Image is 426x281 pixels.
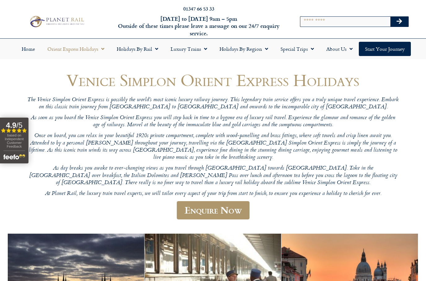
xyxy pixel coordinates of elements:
[27,190,399,197] p: At Planet Rail, the luxury train travel experts, we will tailor every aspect of your trip from st...
[27,71,399,89] h1: Venice Simplon Orient Express Holidays
[390,17,408,27] button: Search
[177,201,250,219] a: Enquire Now
[111,42,164,56] a: Holidays by Rail
[213,42,274,56] a: Holidays by Region
[320,42,359,56] a: About Us
[164,42,213,56] a: Luxury Trains
[27,132,399,161] p: Once on board, you can relax in your beautiful 1920s private compartment, complete with wood-pane...
[28,15,86,29] img: Planet Rail Train Holidays Logo
[15,42,41,56] a: Home
[183,5,214,12] a: 01347 66 53 33
[41,42,111,56] a: Orient Express Holidays
[27,165,399,187] p: As day breaks you awake to ever-changing views as you travel through [GEOGRAPHIC_DATA] towards [G...
[359,42,411,56] a: Start your Journey
[27,97,399,111] p: The Venice Simplon Orient Express is possibly the world’s most iconic luxury railway journey. Thi...
[27,115,399,129] p: As soon as you board the Venice Simplon Orient Express you will step back in time to a bygone era...
[274,42,320,56] a: Special Trips
[3,42,423,56] nav: Menu
[115,15,282,37] h6: [DATE] to [DATE] 9am – 5pm Outside of these times please leave a message on our 24/7 enquiry serv...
